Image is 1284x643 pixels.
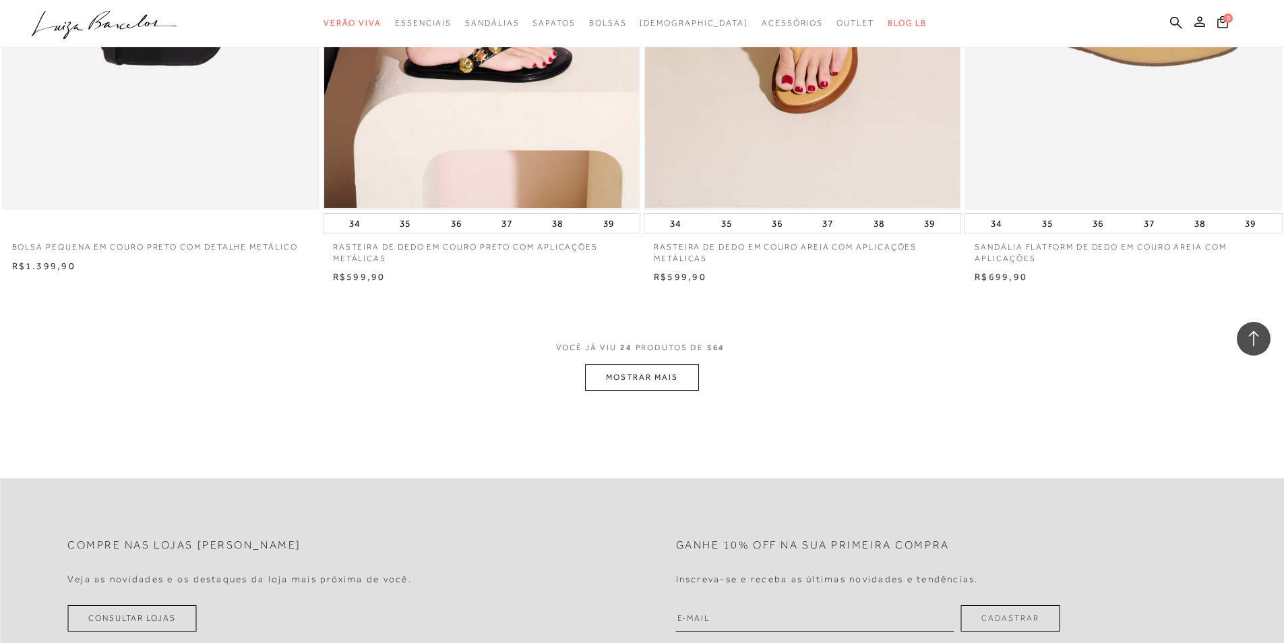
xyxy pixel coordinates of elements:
[717,214,736,233] button: 35
[676,574,979,585] h4: Inscreva-se e receba as últimas novidades e tendências.
[497,214,516,233] button: 37
[465,18,519,28] span: Sandálias
[67,605,197,632] a: Consultar Lojas
[644,233,961,264] a: RASTEIRA DE DEDO EM COURO AREIA COM APLICAÇÕES METÁLICAS
[888,11,927,36] a: BLOG LB
[324,18,381,28] span: Verão Viva
[447,214,466,233] button: 36
[345,214,364,233] button: 34
[1089,214,1107,233] button: 36
[762,11,823,36] a: categoryNavScreenReaderText
[589,11,627,36] a: categoryNavScreenReaderText
[323,233,640,264] a: RASTEIRA DE DEDO EM COURO PRETO COM APLICAÇÕES METÁLICAS
[676,539,950,552] h2: Ganhe 10% off na sua primeira compra
[762,18,823,28] span: Acessórios
[836,11,874,36] a: categoryNavScreenReaderText
[532,18,575,28] span: Sapatos
[676,605,954,632] input: E-mail
[396,214,415,233] button: 35
[975,271,1027,282] span: R$699,90
[1190,214,1209,233] button: 38
[589,18,627,28] span: Bolsas
[869,214,888,233] button: 38
[585,364,698,391] button: MOSTRAR MAIS
[836,18,874,28] span: Outlet
[465,11,519,36] a: categoryNavScreenReaderText
[640,18,748,28] span: [DEMOGRAPHIC_DATA]
[620,343,632,352] span: 24
[599,214,618,233] button: 39
[666,214,685,233] button: 34
[395,11,452,36] a: categoryNavScreenReaderText
[1213,15,1232,33] button: 0
[556,343,729,352] span: VOCÊ JÁ VIU PRODUTOS DE
[768,214,787,233] button: 36
[324,11,381,36] a: categoryNavScreenReaderText
[67,574,412,585] h4: Veja as novidades e os destaques da loja mais próxima de você.
[654,271,706,282] span: R$599,90
[333,271,386,282] span: R$599,90
[920,214,939,233] button: 39
[965,233,1282,264] a: SANDÁLIA FLATFORM DE DEDO EM COURO AREIA COM APLICAÇÕES
[1223,13,1233,23] span: 0
[12,260,75,271] span: R$1.399,90
[960,605,1060,632] button: Cadastrar
[818,214,837,233] button: 37
[395,18,452,28] span: Essenciais
[707,343,725,352] span: 564
[2,233,319,253] a: BOLSA PEQUENA EM COURO PRETO COM DETALHE METÁLICO
[1241,214,1260,233] button: 39
[987,214,1006,233] button: 34
[532,11,575,36] a: categoryNavScreenReaderText
[888,18,927,28] span: BLOG LB
[640,11,748,36] a: noSubCategoriesText
[1140,214,1159,233] button: 37
[548,214,567,233] button: 38
[1038,214,1057,233] button: 35
[67,539,301,552] h2: Compre nas lojas [PERSON_NAME]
